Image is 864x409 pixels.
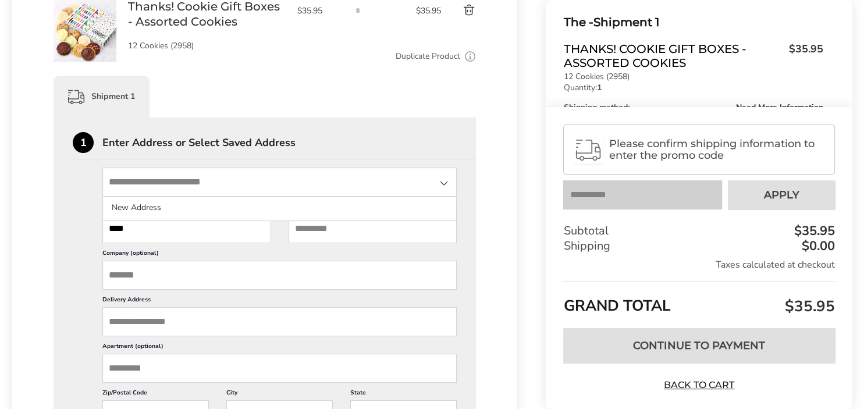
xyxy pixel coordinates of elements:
[563,42,783,70] span: Thanks! Cookie Gift Boxes - Assorted Cookies
[73,132,94,153] div: 1
[563,223,835,239] div: Subtotal
[395,50,460,63] a: Duplicate Product
[563,328,835,363] button: Continue to Payment
[609,138,824,161] span: Please confirm shipping information to enter the promo code
[102,214,271,243] input: First Name
[128,42,286,50] p: 12 Cookies (2958)
[728,180,835,209] button: Apply
[799,240,835,252] div: $0.00
[563,15,593,29] span: The -
[659,379,740,392] a: Back to Cart
[563,42,823,70] a: Thanks! Cookie Gift Boxes - Assorted Cookies$35.95
[102,168,457,197] input: State
[596,82,601,93] strong: 1
[102,296,457,307] label: Delivery Address
[103,197,456,218] li: New Address
[563,258,835,271] div: Taxes calculated at checkout
[102,354,457,383] input: Apartment
[350,389,457,400] label: State
[443,3,477,17] button: Delete product
[297,5,340,16] span: $35.95
[102,389,209,400] label: Zip/Postal Code
[563,73,823,81] p: 12 Cookies (2958)
[102,307,457,336] input: Delivery Address
[102,342,457,354] label: Apartment (optional)
[563,282,835,319] div: GRAND TOTAL
[764,190,799,200] span: Apply
[289,214,457,243] input: Last Name
[782,296,835,316] span: $35.95
[102,249,457,261] label: Company (optional)
[102,137,476,148] div: Enter Address or Select Saved Address
[54,76,150,118] div: Shipment 1
[102,261,457,290] input: Company
[736,104,823,112] span: Need More Information
[783,42,823,67] span: $35.95
[416,5,443,16] span: $35.95
[563,13,823,32] div: Shipment 1
[563,84,823,92] p: Quantity:
[226,389,333,400] label: City
[563,239,835,254] div: Shipping
[791,225,835,237] div: $35.95
[563,104,823,112] div: Shipping method:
